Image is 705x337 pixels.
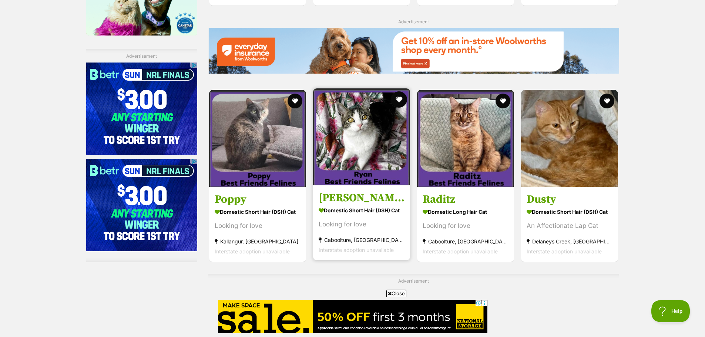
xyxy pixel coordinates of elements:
strong: Kallangur, [GEOGRAPHIC_DATA] [215,236,301,246]
a: Dusty Domestic Short Hair (DSH) Cat An Affectionate Lap Cat Delaneys Creek, [GEOGRAPHIC_DATA] Int... [521,187,618,262]
a: Raditz Domestic Long Hair Cat Looking for love Caboolture, [GEOGRAPHIC_DATA] Interstate adoption ... [417,187,514,262]
strong: Domestic Long Hair Cat [423,206,508,217]
iframe: Advertisement [218,300,487,333]
div: Looking for love [319,219,404,229]
button: favourite [288,94,302,108]
span: Interstate adoption unavailable [423,248,498,255]
span: Close [386,290,406,297]
iframe: Advertisement [86,159,197,251]
a: Everyday Insurance promotional banner [208,28,619,75]
a: Poppy Domestic Short Hair (DSH) Cat Looking for love Kallangur, [GEOGRAPHIC_DATA] Interstate adop... [209,187,306,262]
strong: Domestic Short Hair (DSH) Cat [319,205,404,216]
strong: Domestic Short Hair (DSH) Cat [527,206,612,217]
h3: [PERSON_NAME] [319,191,404,205]
img: Dusty - Domestic Short Hair (DSH) Cat [521,90,618,187]
div: Advertisement [86,49,197,262]
h3: Raditz [423,192,508,206]
img: Raditz - Domestic Long Hair Cat [417,90,514,187]
div: An Affectionate Lap Cat [527,221,612,231]
strong: Caboolture, [GEOGRAPHIC_DATA] [423,236,508,246]
span: Advertisement [398,19,429,24]
button: favourite [496,94,510,108]
iframe: Advertisement [86,63,197,155]
img: Everyday Insurance promotional banner [208,28,619,73]
button: favourite [600,94,615,108]
div: Looking for love [423,221,508,231]
div: Looking for love [215,221,301,231]
button: favourite [391,91,407,108]
iframe: Help Scout Beacon - Open [651,300,690,322]
h3: Dusty [527,192,612,206]
strong: Delaneys Creek, [GEOGRAPHIC_DATA] [527,236,612,246]
h3: Poppy [215,192,301,206]
span: Interstate adoption unavailable [319,247,394,253]
span: Interstate adoption unavailable [215,248,290,255]
a: [PERSON_NAME] Domestic Short Hair (DSH) Cat Looking for love Caboolture, [GEOGRAPHIC_DATA] Inters... [313,185,410,260]
img: Ryan - Domestic Short Hair (DSH) Cat [313,88,410,185]
img: Poppy - Domestic Short Hair (DSH) Cat [209,90,306,187]
strong: Caboolture, [GEOGRAPHIC_DATA] [319,235,404,245]
span: Interstate adoption unavailable [527,248,602,255]
strong: Domestic Short Hair (DSH) Cat [215,206,301,217]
